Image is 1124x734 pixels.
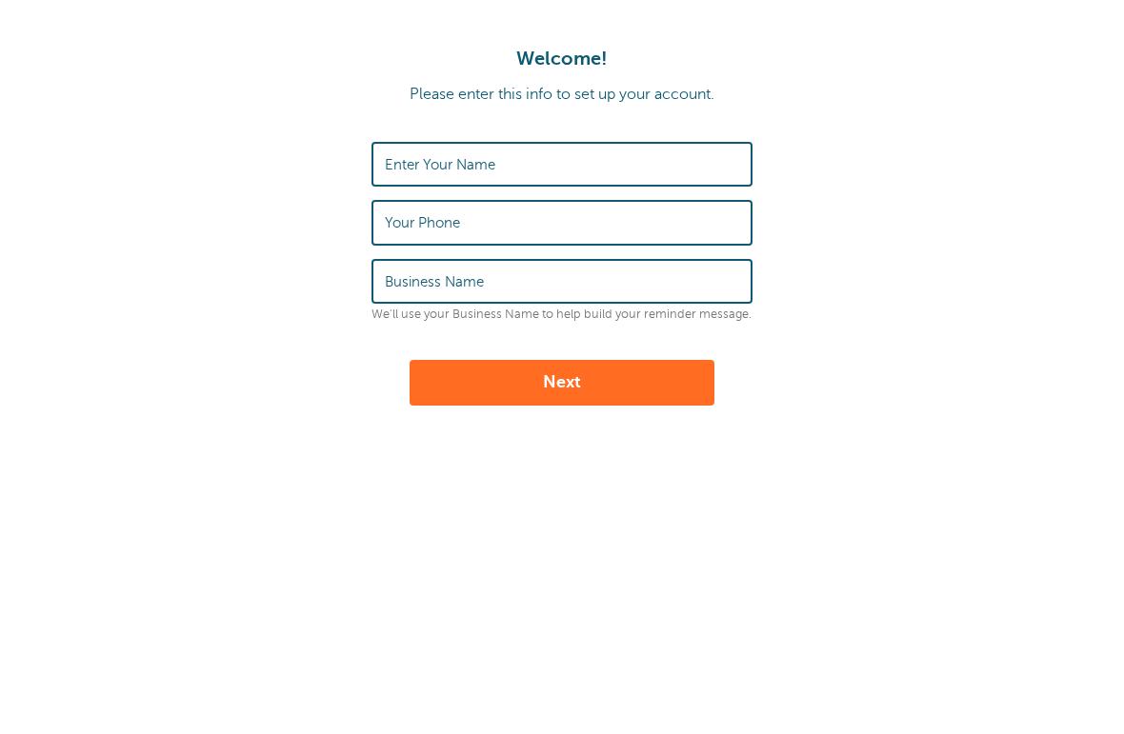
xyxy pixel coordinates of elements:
label: Enter Your Name [385,156,495,173]
label: Your Phone [385,214,460,231]
label: Business Name [385,273,484,290]
button: Next [410,360,714,406]
p: Please enter this info to set up your account. [19,86,1105,104]
h1: Welcome! [19,48,1105,70]
p: We'll use your Business Name to help build your reminder message. [371,307,753,322]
